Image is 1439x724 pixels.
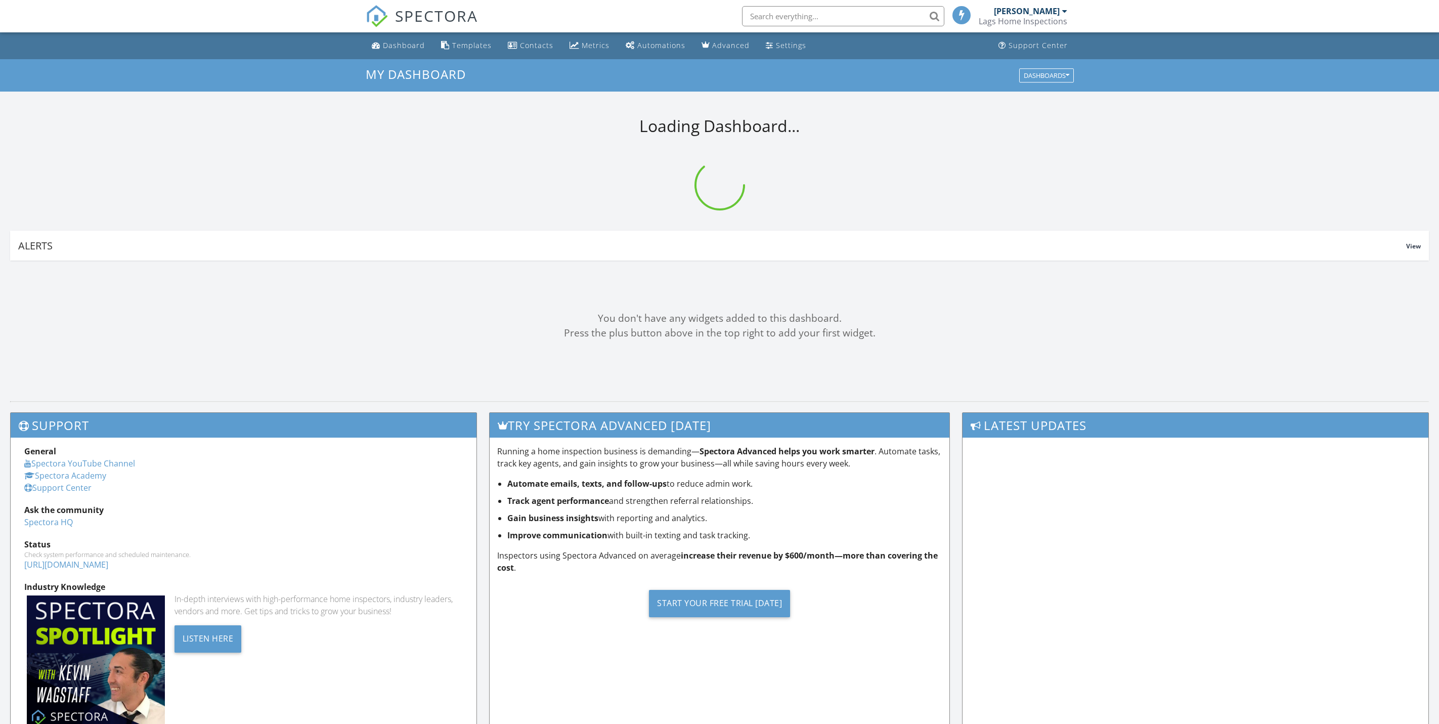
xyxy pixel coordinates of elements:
h3: Try spectora advanced [DATE] [490,413,949,438]
div: Industry Knowledge [24,581,463,593]
a: Dashboard [368,36,429,55]
p: Inspectors using Spectora Advanced on average . [497,549,942,574]
span: My Dashboard [366,66,466,82]
div: Listen Here [175,625,242,653]
li: and strengthen referral relationships. [507,495,942,507]
div: Status [24,538,463,550]
div: Templates [452,40,492,50]
a: Metrics [565,36,614,55]
div: In-depth interviews with high-performance home inspectors, industry leaders, vendors and more. Ge... [175,593,463,617]
strong: increase their revenue by $600/month—more than covering the cost [497,550,938,573]
a: Contacts [504,36,557,55]
div: Lags Home Inspections [979,16,1067,26]
strong: General [24,446,56,457]
li: with reporting and analytics. [507,512,942,524]
a: Start Your Free Trial [DATE] [497,582,942,625]
strong: Automate emails, texts, and follow-ups [507,478,667,489]
h3: Latest Updates [963,413,1428,438]
div: Settings [776,40,806,50]
strong: Track agent performance [507,495,609,506]
div: Start Your Free Trial [DATE] [649,590,790,617]
a: Templates [437,36,496,55]
a: Advanced [697,36,754,55]
div: Automations [637,40,685,50]
strong: Gain business insights [507,513,598,524]
span: SPECTORA [395,5,478,26]
button: Dashboards [1019,68,1074,82]
input: Search everything... [742,6,944,26]
div: Contacts [520,40,553,50]
strong: Improve communication [507,530,607,541]
a: [URL][DOMAIN_NAME] [24,559,108,570]
a: Listen Here [175,632,242,644]
div: Dashboards [1024,72,1069,79]
img: The Best Home Inspection Software - Spectora [366,5,388,27]
div: Alerts [18,239,1406,252]
div: Support Center [1009,40,1068,50]
p: Running a home inspection business is demanding— . Automate tasks, track key agents, and gain ins... [497,445,942,470]
a: Automations (Basic) [622,36,689,55]
div: [PERSON_NAME] [994,6,1060,16]
a: Settings [762,36,810,55]
div: Dashboard [383,40,425,50]
strong: Spectora Advanced helps you work smarter [700,446,875,457]
a: Spectora HQ [24,517,73,528]
span: View [1406,242,1421,250]
li: to reduce admin work. [507,478,942,490]
div: You don't have any widgets added to this dashboard. [10,311,1429,326]
a: Spectora Academy [24,470,106,481]
h3: Support [11,413,476,438]
li: with built-in texting and task tracking. [507,529,942,541]
div: Advanced [712,40,750,50]
a: Spectora YouTube Channel [24,458,135,469]
div: Check system performance and scheduled maintenance. [24,550,463,559]
a: Support Center [994,36,1072,55]
a: Support Center [24,482,92,493]
div: Metrics [582,40,609,50]
div: Ask the community [24,504,463,516]
div: Press the plus button above in the top right to add your first widget. [10,326,1429,340]
a: SPECTORA [366,14,478,35]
